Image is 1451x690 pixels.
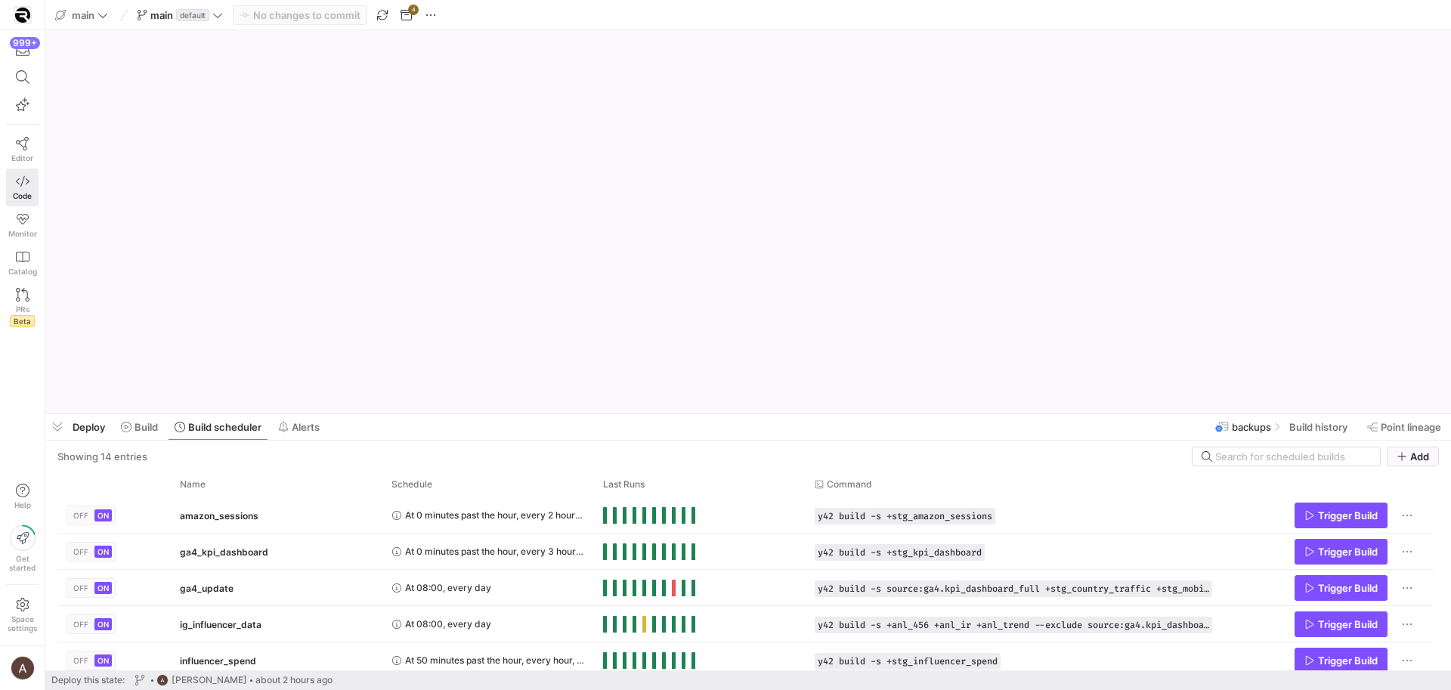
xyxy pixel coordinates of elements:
[10,315,35,327] span: Beta
[156,674,169,686] img: https://lh3.googleusercontent.com/a/AEdFTp4_8LqxRyxVUtC19lo4LS2NU-n5oC7apraV2tR5=s96-c
[405,570,491,605] span: At 08:00, every day
[13,191,32,200] span: Code
[8,267,37,276] span: Catalog
[57,642,1433,679] div: Press SPACE to select this row.
[1295,503,1388,528] button: Trigger Build
[1215,450,1371,463] input: Search for scheduled builds
[10,37,40,49] div: 999+
[97,547,109,556] span: ON
[6,652,39,684] button: https://lh3.googleusercontent.com/a/AEdFTp4_8LqxRyxVUtC19lo4LS2NU-n5oC7apraV2tR5=s96-c
[6,477,39,516] button: Help
[818,511,992,521] span: y42 build -s +stg_amazon_sessions
[6,2,39,28] a: https://storage.googleapis.com/y42-prod-data-exchange/images/9vP1ZiGb3SDtS36M2oSqLE2NxN9MAbKgqIYc...
[11,153,33,162] span: Editor
[1295,648,1388,673] button: Trigger Build
[255,675,333,685] span: about 2 hours ago
[1360,414,1448,440] button: Point lineage
[97,583,109,593] span: ON
[73,583,88,593] span: OFF
[1289,421,1347,433] span: Build history
[391,479,432,490] span: Schedule
[6,206,39,244] a: Monitor
[97,511,109,520] span: ON
[1295,611,1388,637] button: Trigger Build
[827,479,872,490] span: Command
[292,421,320,433] span: Alerts
[818,583,1209,594] span: y42 build -s source:ga4.kpi_dashboard_full +stg_country_traffic +stg_mobile_sessions
[405,497,585,533] span: At 0 minutes past the hour, every 2 hours, every day
[6,36,39,63] button: 999+
[405,534,585,569] span: At 0 minutes past the hour, every 3 hours, every day
[180,607,261,642] span: ig_influencer_data
[6,519,39,578] button: Getstarted
[131,670,336,690] button: https://lh3.googleusercontent.com/a/AEdFTp4_8LqxRyxVUtC19lo4LS2NU-n5oC7apraV2tR5=s96-c[PERSON_NAM...
[1295,539,1388,565] button: Trigger Build
[51,675,125,685] span: Deploy this state:
[172,675,247,685] span: [PERSON_NAME]
[8,229,37,238] span: Monitor
[133,5,227,25] button: maindefault
[73,421,105,433] span: Deploy
[1282,414,1357,440] button: Build history
[1318,546,1378,558] span: Trigger Build
[73,656,88,665] span: OFF
[73,511,88,520] span: OFF
[818,656,998,667] span: y42 build -s +stg_influencer_spend
[57,606,1433,642] div: Press SPACE to select this row.
[135,421,158,433] span: Build
[180,571,234,606] span: ga4_update
[97,620,109,629] span: ON
[6,244,39,282] a: Catalog
[405,606,491,642] span: At 08:00, every day
[6,591,39,639] a: Spacesettings
[271,414,326,440] button: Alerts
[9,554,36,572] span: Get started
[6,131,39,169] a: Editor
[180,498,258,534] span: amazon_sessions
[57,570,1433,606] div: Press SPACE to select this row.
[150,9,173,21] span: main
[72,9,94,21] span: main
[73,547,88,556] span: OFF
[603,479,645,490] span: Last Runs
[180,534,268,570] span: ga4_kpi_dashboard
[13,500,32,509] span: Help
[16,305,29,314] span: PRs
[114,414,165,440] button: Build
[818,547,982,558] span: y42 build -s +stg_kpi_dashboard
[57,450,147,463] div: Showing 14 entries
[1295,575,1388,601] button: Trigger Build
[405,642,585,678] span: At 50 minutes past the hour, every hour, every day
[6,169,39,206] a: Code
[57,534,1433,570] div: Press SPACE to select this row.
[51,5,112,25] button: main
[57,497,1433,534] div: Press SPACE to select this row.
[1318,654,1378,667] span: Trigger Build
[1318,618,1378,630] span: Trigger Build
[180,479,206,490] span: Name
[168,414,268,440] button: Build scheduler
[1387,447,1439,466] button: Add
[1381,421,1441,433] span: Point lineage
[180,643,256,679] span: influencer_spend
[73,620,88,629] span: OFF
[11,656,35,680] img: https://lh3.googleusercontent.com/a/AEdFTp4_8LqxRyxVUtC19lo4LS2NU-n5oC7apraV2tR5=s96-c
[15,8,30,23] img: https://storage.googleapis.com/y42-prod-data-exchange/images/9vP1ZiGb3SDtS36M2oSqLE2NxN9MAbKgqIYc...
[1318,509,1378,521] span: Trigger Build
[8,614,37,633] span: Space settings
[6,282,39,333] a: PRsBeta
[818,620,1209,630] span: y42 build -s +anl_456 +anl_ir +anl_trend --exclude source:ga4.kpi_dashboard_full
[188,421,261,433] span: Build scheduler
[1410,450,1429,463] span: Add
[97,656,109,665] span: ON
[1232,421,1271,433] span: backups
[176,9,209,21] span: default
[1318,582,1378,594] span: Trigger Build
